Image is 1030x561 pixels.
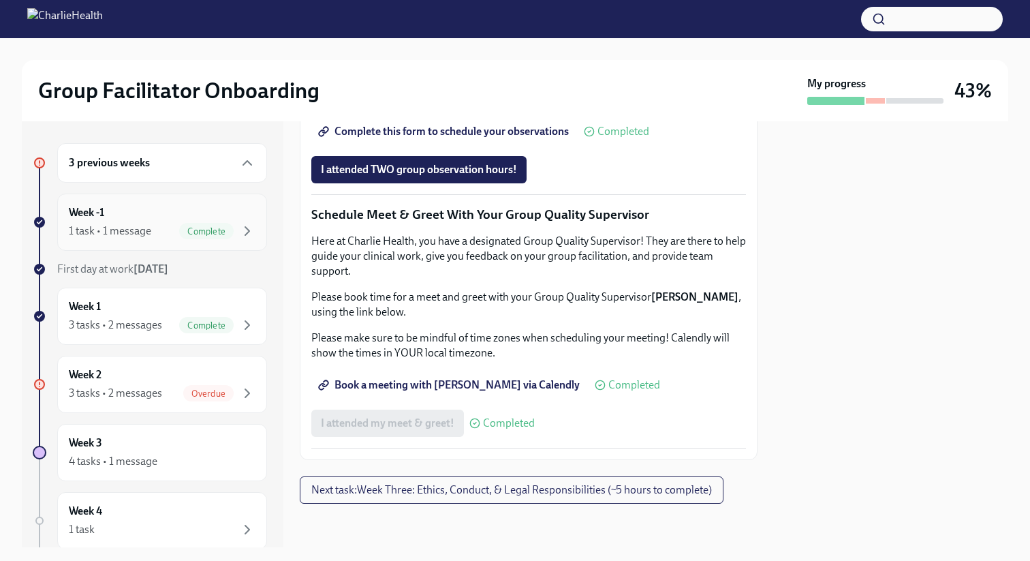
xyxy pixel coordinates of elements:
[69,299,101,314] h6: Week 1
[311,483,712,497] span: Next task : Week Three: Ethics, Conduct, & Legal Responsibilities (~5 hours to complete)
[300,476,723,504] button: Next task:Week Three: Ethics, Conduct, & Legal Responsibilities (~5 hours to complete)
[321,125,569,138] span: Complete this form to schedule your observations
[69,504,102,519] h6: Week 4
[69,522,95,537] div: 1 task
[69,367,102,382] h6: Week 2
[33,288,267,345] a: Week 13 tasks • 2 messagesComplete
[311,156,527,183] button: I attended TWO group observation hours!
[311,331,746,361] p: Please make sure to be mindful of time zones when scheduling your meeting! Calendly will show the...
[311,206,746,224] p: Schedule Meet & Greet With Your Group Quality Supervisor
[321,163,517,177] span: I attended TWO group observation hours!
[33,356,267,413] a: Week 23 tasks • 2 messagesOverdue
[69,386,162,401] div: 3 tasks • 2 messages
[69,318,162,333] div: 3 tasks • 2 messages
[69,205,104,220] h6: Week -1
[651,290,738,303] strong: [PERSON_NAME]
[608,380,660,391] span: Completed
[311,234,746,279] p: Here at Charlie Health, you have a designated Group Quality Supervisor! They are there to help gu...
[27,8,103,30] img: CharlieHealth
[69,155,150,170] h6: 3 previous weeks
[69,454,157,469] div: 4 tasks • 1 message
[69,224,151,239] div: 1 task • 1 message
[807,76,866,91] strong: My progress
[954,78,992,103] h3: 43%
[179,320,234,331] span: Complete
[183,389,234,399] span: Overdue
[33,194,267,251] a: Week -11 task • 1 messageComplete
[134,262,168,275] strong: [DATE]
[483,418,535,429] span: Completed
[57,143,267,183] div: 3 previous weeks
[38,77,319,104] h2: Group Facilitator Onboarding
[179,226,234,237] span: Complete
[311,290,746,320] p: Please book time for a meet and greet with your Group Quality Supervisor , using the link below.
[33,492,267,549] a: Week 41 task
[311,372,589,399] a: Book a meeting with [PERSON_NAME] via Calendly
[33,262,267,277] a: First day at work[DATE]
[597,126,649,137] span: Completed
[69,436,102,451] h6: Week 3
[57,262,168,275] span: First day at work
[33,424,267,481] a: Week 34 tasks • 1 message
[321,378,580,392] span: Book a meeting with [PERSON_NAME] via Calendly
[311,118,578,145] a: Complete this form to schedule your observations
